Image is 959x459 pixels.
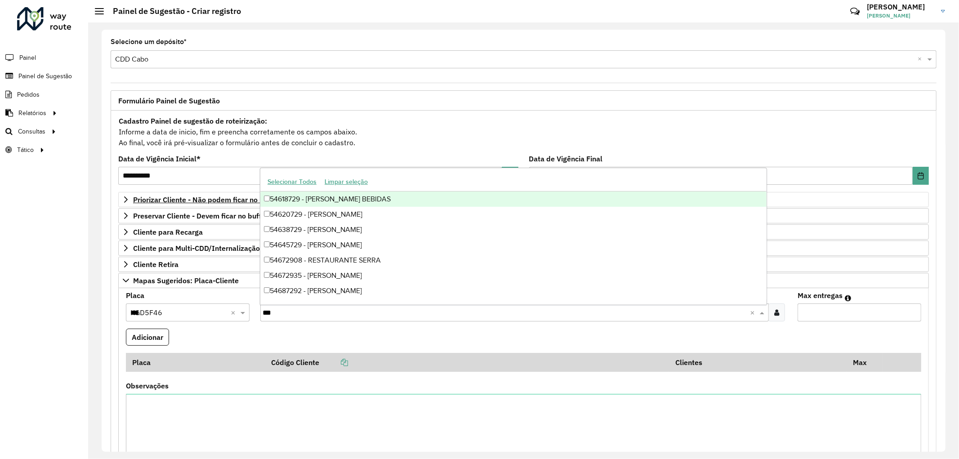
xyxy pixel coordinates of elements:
[260,222,767,237] div: 54638729 - [PERSON_NAME]
[867,12,934,20] span: [PERSON_NAME]
[231,307,238,318] span: Clear all
[260,283,767,299] div: 54687292 - [PERSON_NAME]
[118,97,220,104] span: Formulário Painel de Sugestão
[133,277,239,284] span: Mapas Sugeridos: Placa-Cliente
[17,90,40,99] span: Pedidos
[260,299,767,314] div: 54687293 - [PERSON_NAME] DE
[265,353,669,372] th: Código Cliente
[867,3,934,11] h3: [PERSON_NAME]
[913,167,929,185] button: Choose Date
[529,153,603,164] label: Data de Vigência Final
[118,192,929,207] a: Priorizar Cliente - Não podem ficar no buffer
[669,353,847,372] th: Clientes
[119,116,267,125] strong: Cadastro Painel de sugestão de roteirização:
[263,175,321,189] button: Selecionar Todos
[18,108,46,118] span: Relatórios
[845,2,865,21] a: Contato Rápido
[260,207,767,222] div: 54620729 - [PERSON_NAME]
[118,257,929,272] a: Cliente Retira
[260,237,767,253] div: 54645729 - [PERSON_NAME]
[18,127,45,136] span: Consultas
[118,273,929,288] a: Mapas Sugeridos: Placa-Cliente
[133,245,260,252] span: Cliente para Multi-CDD/Internalização
[133,196,280,203] span: Priorizar Cliente - Não podem ficar no buffer
[321,175,372,189] button: Limpar seleção
[260,253,767,268] div: 54672908 - RESTAURANTE SERRA
[126,353,265,372] th: Placa
[750,307,758,318] span: Clear all
[502,167,518,185] button: Choose Date
[798,290,843,301] label: Max entregas
[19,53,36,62] span: Painel
[118,241,929,256] a: Cliente para Multi-CDD/Internalização
[260,192,767,207] div: 54618729 - [PERSON_NAME] BEBIDAS
[260,168,767,305] ng-dropdown-panel: Options list
[17,145,34,155] span: Tático
[126,380,169,391] label: Observações
[918,54,925,65] span: Clear all
[126,329,169,346] button: Adicionar
[126,290,144,301] label: Placa
[133,261,178,268] span: Cliente Retira
[133,212,316,219] span: Preservar Cliente - Devem ficar no buffer, não roteirizar
[118,224,929,240] a: Cliente para Recarga
[118,208,929,223] a: Preservar Cliente - Devem ficar no buffer, não roteirizar
[118,115,929,148] div: Informe a data de inicio, fim e preencha corretamente os campos abaixo. Ao final, você irá pré-vi...
[111,36,187,47] label: Selecione um depósito
[133,228,203,236] span: Cliente para Recarga
[319,358,348,367] a: Copiar
[847,353,883,372] th: Max
[260,268,767,283] div: 54672935 - [PERSON_NAME]
[118,153,201,164] label: Data de Vigência Inicial
[845,294,851,302] em: Máximo de clientes que serão colocados na mesma rota com os clientes informados
[18,71,72,81] span: Painel de Sugestão
[104,6,241,16] h2: Painel de Sugestão - Criar registro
